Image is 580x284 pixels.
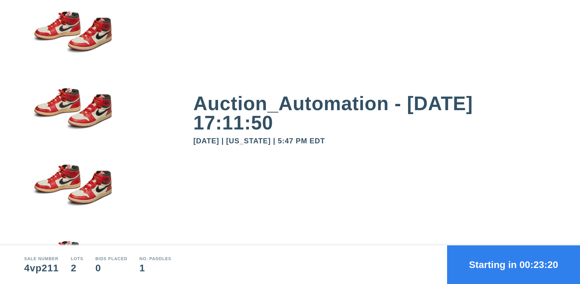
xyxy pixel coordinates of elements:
div: [DATE] | [US_STATE] | 5:47 PM EDT [193,137,556,145]
div: 4vp211 [24,263,59,273]
div: Lots [71,257,83,261]
div: 2 [71,263,83,273]
div: 1 [140,263,172,273]
div: Bids Placed [95,257,127,261]
button: Starting in 00:23:20 [447,245,580,284]
div: No. Paddles [140,257,172,261]
img: small [24,78,121,154]
div: Sale number [24,257,59,261]
div: Auction_Automation - [DATE] 17:11:50 [193,94,556,132]
img: small [24,1,121,78]
div: 0 [95,263,127,273]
